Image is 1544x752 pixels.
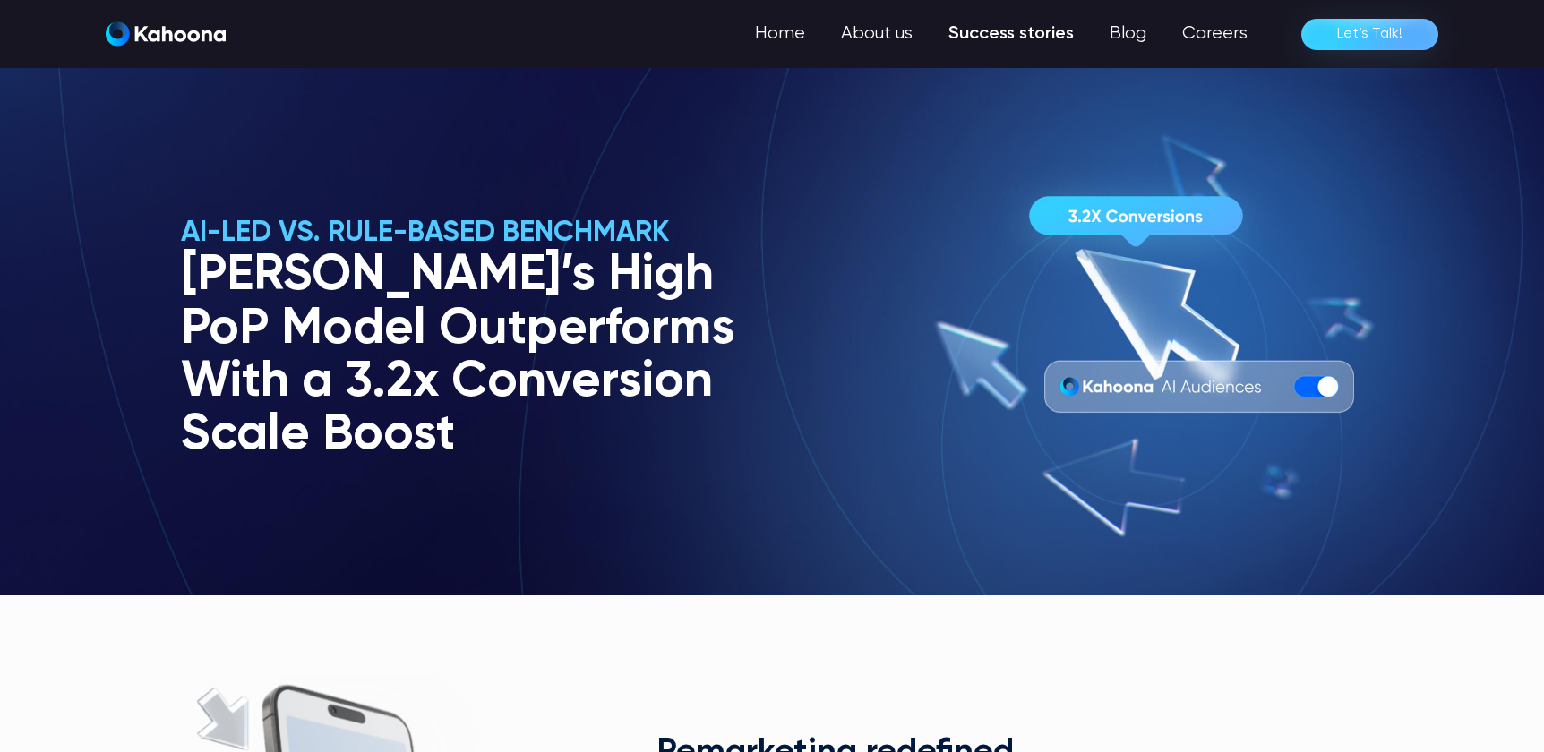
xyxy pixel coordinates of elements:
[106,21,226,47] a: home
[181,250,808,462] h1: [PERSON_NAME]’s High PoP Model Outperforms With a 3.2x Conversion Scale Boost
[823,16,931,52] a: About us
[1092,16,1164,52] a: Blog
[737,16,823,52] a: Home
[181,216,808,250] h2: AI-Led Vs. Rule-Based Benchmark
[931,16,1092,52] a: Success stories
[1301,19,1438,50] a: Let’s Talk!
[106,21,226,47] img: Kahoona logo white
[1337,20,1402,48] div: Let’s Talk!
[1164,16,1265,52] a: Careers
